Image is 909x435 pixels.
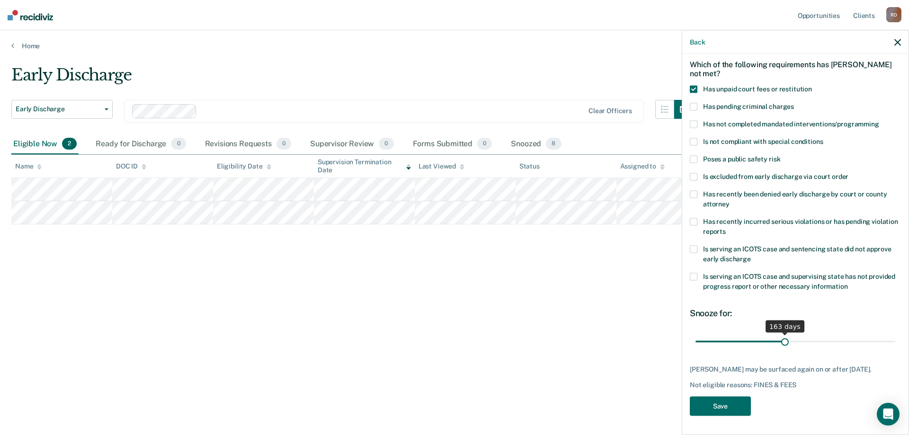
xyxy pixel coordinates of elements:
span: Has recently incurred serious violations or has pending violation reports [703,217,898,235]
a: Home [11,42,898,50]
span: 0 [477,138,492,150]
div: 163 days [766,320,804,332]
span: Is excluded from early discharge via court order [703,172,848,180]
span: 8 [546,138,561,150]
div: DOC ID [116,162,146,170]
span: Is serving an ICOTS case and sentencing state did not approve early discharge [703,245,891,262]
span: 2 [62,138,77,150]
span: Has not completed mandated interventions/programming [703,120,879,127]
div: Not eligible reasons: FINES & FEES [690,381,901,389]
div: Snooze for: [690,308,901,318]
div: R D [886,7,901,22]
button: Back [690,38,705,46]
button: Save [690,396,751,416]
div: Eligible Now [11,134,79,155]
div: Which of the following requirements has [PERSON_NAME] not met? [690,52,901,85]
span: Poses a public safety risk [703,155,780,162]
div: Early Discharge [11,65,693,92]
span: Has unpaid court fees or restitution [703,85,812,92]
span: Is serving an ICOTS case and supervising state has not provided progress report or other necessar... [703,272,895,290]
img: Recidiviz [8,10,53,20]
span: Has pending criminal charges [703,102,794,110]
div: Open Intercom Messenger [877,403,900,426]
span: 0 [171,138,186,150]
div: Eligibility Date [217,162,271,170]
span: Is not compliant with special conditions [703,137,823,145]
div: Supervision Termination Date [318,158,411,174]
div: Supervisor Review [308,134,396,155]
span: 0 [379,138,393,150]
div: Ready for Discharge [94,134,187,155]
div: Clear officers [588,107,632,115]
span: 0 [276,138,291,150]
div: Status [519,162,540,170]
div: Last Viewed [419,162,464,170]
div: [PERSON_NAME] may be surfaced again on or after [DATE]. [690,365,901,373]
div: Forms Submitted [411,134,494,155]
span: Early Discharge [16,105,101,113]
div: Snoozed [509,134,563,155]
div: Revisions Requests [203,134,293,155]
div: Assigned to [620,162,665,170]
div: Name [15,162,42,170]
span: Has recently been denied early discharge by court or county attorney [703,190,887,207]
